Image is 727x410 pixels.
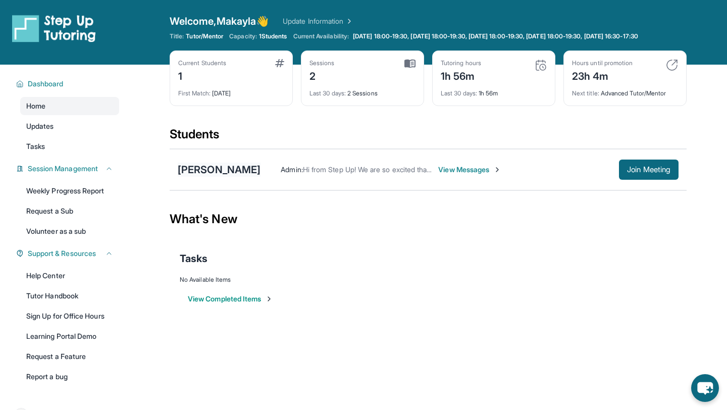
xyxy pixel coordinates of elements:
div: 23h 4m [572,67,633,83]
span: Session Management [28,164,98,174]
div: Advanced Tutor/Mentor [572,83,678,97]
button: View Completed Items [188,294,273,304]
span: First Match : [178,89,211,97]
span: Last 30 days : [441,89,477,97]
div: No Available Items [180,276,677,284]
div: Current Students [178,59,226,67]
a: Tasks [20,137,119,156]
div: 1h 56m [441,67,481,83]
a: Tutor Handbook [20,287,119,305]
a: Sign Up for Office Hours [20,307,119,325]
img: card [666,59,678,71]
button: Support & Resources [24,248,113,259]
span: Next title : [572,89,599,97]
span: [DATE] 18:00-19:30, [DATE] 18:00-19:30, [DATE] 18:00-19:30, [DATE] 18:00-19:30, [DATE] 16:30-17:30 [353,32,638,40]
div: Tutoring hours [441,59,481,67]
a: Update Information [283,16,353,26]
img: card [275,59,284,67]
button: Session Management [24,164,113,174]
a: Weekly Progress Report [20,182,119,200]
img: card [404,59,416,68]
div: 2 Sessions [309,83,416,97]
span: Admin : [281,165,302,174]
span: Last 30 days : [309,89,346,97]
span: 1 Students [259,32,287,40]
img: card [535,59,547,71]
a: Request a Feature [20,347,119,366]
img: Chevron Right [343,16,353,26]
div: [PERSON_NAME] [178,163,261,177]
span: Home [26,101,45,111]
span: Join Meeting [627,167,670,173]
img: logo [12,14,96,42]
a: Request a Sub [20,202,119,220]
span: Title: [170,32,184,40]
div: 2 [309,67,335,83]
span: Tasks [26,141,45,151]
span: Updates [26,121,54,131]
div: [DATE] [178,83,284,97]
div: Students [170,126,687,148]
a: Home [20,97,119,115]
img: Chevron-Right [493,166,501,174]
a: Volunteer as a sub [20,222,119,240]
a: Learning Portal Demo [20,327,119,345]
div: 1h 56m [441,83,547,97]
div: Sessions [309,59,335,67]
a: Report a bug [20,368,119,386]
a: [DATE] 18:00-19:30, [DATE] 18:00-19:30, [DATE] 18:00-19:30, [DATE] 18:00-19:30, [DATE] 16:30-17:30 [351,32,640,40]
button: Join Meeting [619,160,679,180]
span: Support & Resources [28,248,96,259]
span: View Messages [438,165,501,175]
span: Tasks [180,251,207,266]
div: 1 [178,67,226,83]
button: chat-button [691,374,719,402]
a: Help Center [20,267,119,285]
span: Welcome, Makayla 👋 [170,14,269,28]
span: Tutor/Mentor [186,32,223,40]
a: Updates [20,117,119,135]
div: What's New [170,197,687,241]
button: Dashboard [24,79,113,89]
span: Current Availability: [293,32,349,40]
span: Capacity: [229,32,257,40]
span: Dashboard [28,79,64,89]
div: Hours until promotion [572,59,633,67]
